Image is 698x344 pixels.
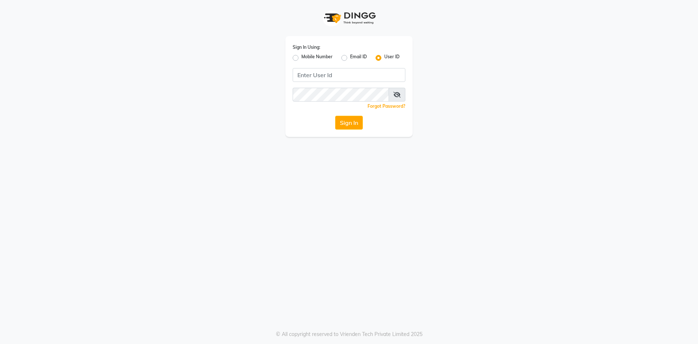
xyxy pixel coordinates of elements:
button: Sign In [335,116,363,130]
label: Mobile Number [301,54,333,62]
label: Sign In Using: [293,44,320,51]
label: Email ID [350,54,367,62]
a: Forgot Password? [368,103,405,109]
input: Username [293,88,389,102]
img: logo1.svg [320,7,378,29]
input: Username [293,68,405,82]
label: User ID [384,54,400,62]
